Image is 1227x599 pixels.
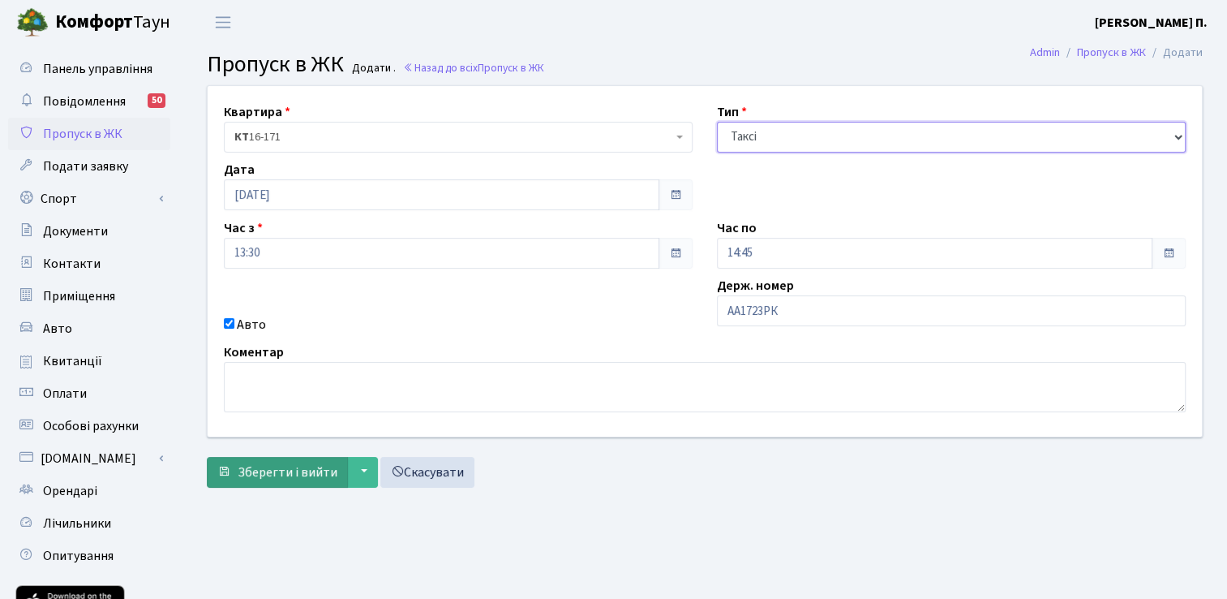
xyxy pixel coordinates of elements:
[43,222,108,240] span: Документи
[43,385,87,403] span: Оплати
[43,157,128,175] span: Подати заявку
[207,457,348,488] button: Зберегти і вийти
[238,463,337,481] span: Зберегти і вийти
[43,417,139,435] span: Особові рахунки
[380,457,474,488] a: Скасувати
[1146,44,1203,62] li: Додати
[43,60,152,78] span: Панель управління
[8,280,170,312] a: Приміщення
[717,218,757,238] label: Час по
[55,9,133,35] b: Комфорт
[8,377,170,410] a: Оплати
[717,276,794,295] label: Держ. номер
[1095,13,1208,32] a: [PERSON_NAME] П.
[717,295,1186,326] input: AA0001AA
[8,118,170,150] a: Пропуск в ЖК
[43,515,111,532] span: Лічильники
[234,129,672,145] span: <b>КТ</b>&nbsp;&nbsp;&nbsp;&nbsp;16-171
[237,315,266,334] label: Авто
[8,150,170,183] a: Подати заявку
[207,48,344,80] span: Пропуск в ЖК
[148,93,165,108] div: 50
[224,102,290,122] label: Квартира
[203,9,243,36] button: Переключити навігацію
[43,320,72,338] span: Авто
[224,122,693,153] span: <b>КТ</b>&nbsp;&nbsp;&nbsp;&nbsp;16-171
[8,53,170,85] a: Панель управління
[478,60,544,75] span: Пропуск в ЖК
[349,62,396,75] small: Додати .
[1095,14,1208,32] b: [PERSON_NAME] П.
[8,312,170,345] a: Авто
[1077,44,1146,61] a: Пропуск в ЖК
[1030,44,1060,61] a: Admin
[43,125,122,143] span: Пропуск в ЖК
[43,93,126,110] span: Повідомлення
[55,9,170,37] span: Таун
[224,343,284,362] label: Коментар
[403,60,544,75] a: Назад до всіхПропуск в ЖК
[43,255,101,273] span: Контакти
[8,475,170,507] a: Орендарі
[43,287,115,305] span: Приміщення
[224,160,255,179] label: Дата
[1006,36,1227,70] nav: breadcrumb
[8,215,170,248] a: Документи
[8,410,170,442] a: Особові рахунки
[43,547,114,565] span: Опитування
[8,85,170,118] a: Повідомлення50
[224,218,263,238] label: Час з
[8,507,170,540] a: Лічильники
[8,540,170,572] a: Опитування
[8,442,170,475] a: [DOMAIN_NAME]
[43,352,102,370] span: Квитанції
[717,102,747,122] label: Тип
[16,6,49,39] img: logo.png
[8,248,170,280] a: Контакти
[8,183,170,215] a: Спорт
[234,129,249,145] b: КТ
[8,345,170,377] a: Квитанції
[43,482,97,500] span: Орендарі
